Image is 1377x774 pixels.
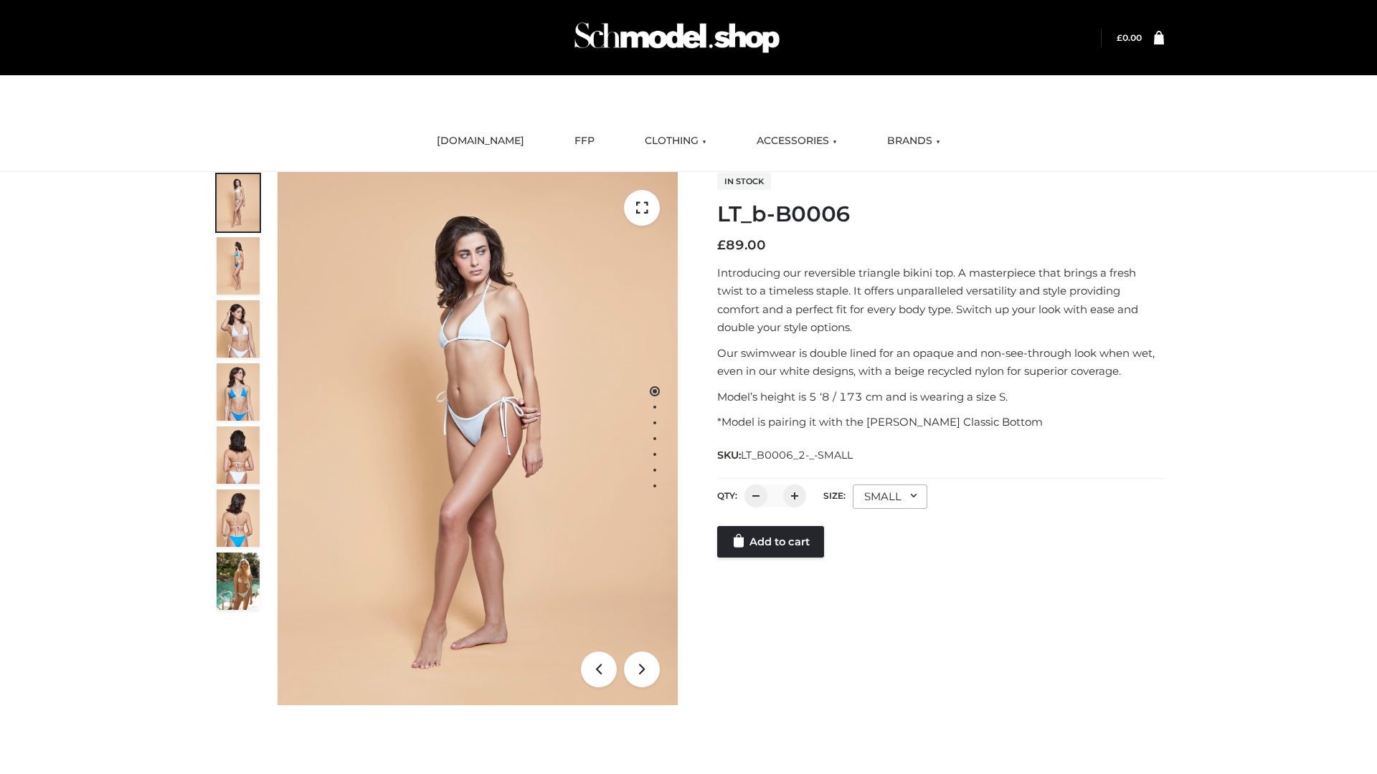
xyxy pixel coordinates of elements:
p: Our swimwear is double lined for an opaque and non-see-through look when wet, even in our white d... [717,344,1164,381]
h1: LT_b-B0006 [717,201,1164,227]
span: £ [717,237,726,253]
bdi: 89.00 [717,237,766,253]
img: ArielClassicBikiniTop_CloudNine_AzureSky_OW114ECO_1-scaled.jpg [217,174,260,231]
label: Size: [823,490,846,501]
p: Model’s height is 5 ‘8 / 173 cm and is wearing a size S. [717,388,1164,406]
img: ArielClassicBikiniTop_CloudNine_AzureSky_OW114ECO_1 [278,172,678,705]
a: BRANDS [876,125,951,157]
img: ArielClassicBikiniTop_CloudNine_AzureSky_OW114ECO_7-scaled.jpg [217,426,260,484]
bdi: 0.00 [1117,32,1142,43]
a: [DOMAIN_NAME] [426,125,535,157]
a: £0.00 [1117,32,1142,43]
img: ArielClassicBikiniTop_CloudNine_AzureSky_OW114ECO_2-scaled.jpg [217,237,260,295]
a: CLOTHING [634,125,717,157]
img: ArielClassicBikiniTop_CloudNine_AzureSky_OW114ECO_8-scaled.jpg [217,489,260,547]
p: *Model is pairing it with the [PERSON_NAME] Classic Bottom [717,413,1164,431]
span: SKU: [717,446,854,464]
p: Introducing our reversible triangle bikini top. A masterpiece that brings a fresh twist to a time... [717,264,1164,337]
label: QTY: [717,490,737,501]
div: SMALL [853,484,927,509]
img: Arieltop_CloudNine_AzureSky2.jpg [217,553,260,610]
a: FFP [564,125,605,157]
img: Schmodel Admin 964 [569,9,785,66]
span: In stock [717,173,771,190]
img: ArielClassicBikiniTop_CloudNine_AzureSky_OW114ECO_3-scaled.jpg [217,300,260,358]
span: LT_B0006_2-_-SMALL [741,449,853,462]
img: ArielClassicBikiniTop_CloudNine_AzureSky_OW114ECO_4-scaled.jpg [217,363,260,421]
a: Add to cart [717,526,824,558]
a: ACCESSORIES [746,125,848,157]
span: £ [1117,32,1122,43]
